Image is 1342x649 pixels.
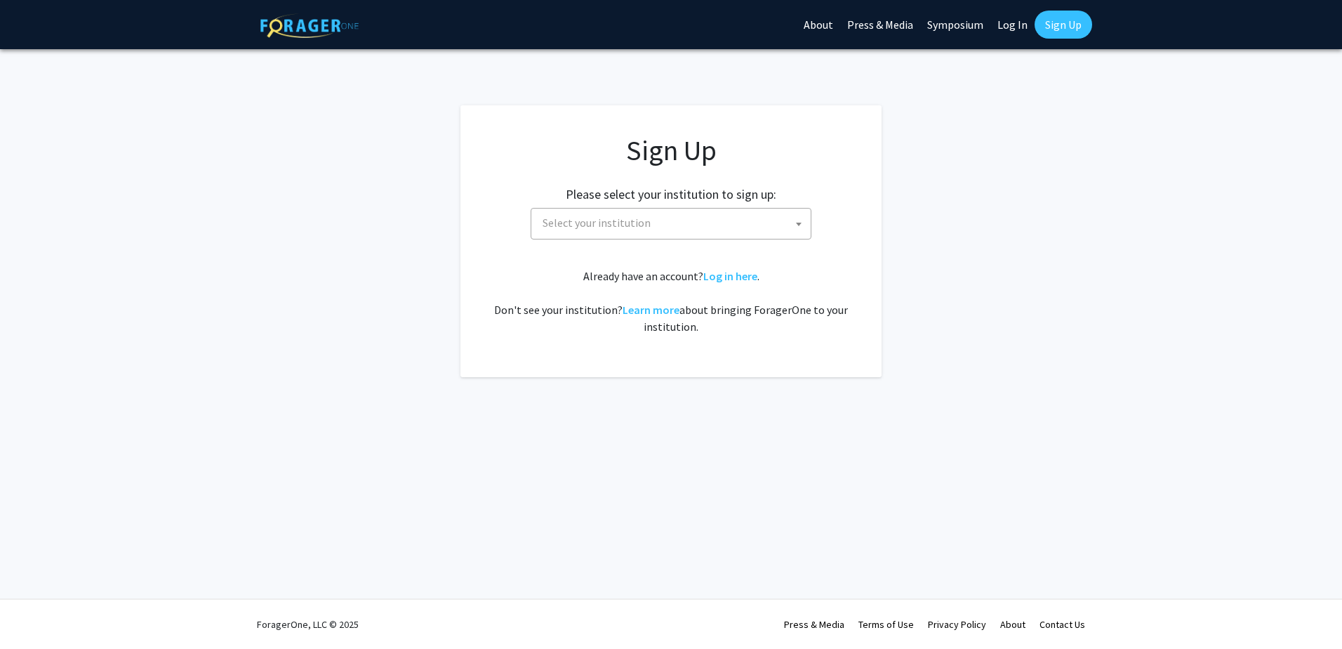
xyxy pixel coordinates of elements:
[928,618,986,631] a: Privacy Policy
[623,303,679,317] a: Learn more about bringing ForagerOne to your institution
[1039,618,1085,631] a: Contact Us
[531,208,811,240] span: Select your institution
[489,268,853,335] div: Already have an account? . Don't see your institution? about bringing ForagerOne to your institut...
[784,618,844,631] a: Press & Media
[257,600,359,649] div: ForagerOne, LLC © 2025
[703,269,757,283] a: Log in here
[858,618,914,631] a: Terms of Use
[1000,618,1025,631] a: About
[260,13,359,38] img: ForagerOne Logo
[1035,11,1092,39] a: Sign Up
[566,187,776,202] h2: Please select your institution to sign up:
[537,209,811,237] span: Select your institution
[543,216,651,230] span: Select your institution
[489,133,853,167] h1: Sign Up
